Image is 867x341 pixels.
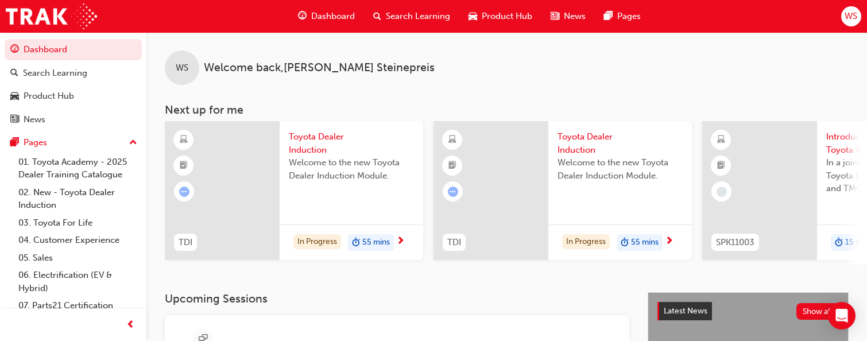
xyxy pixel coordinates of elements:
span: learningRecordVerb_NONE-icon [717,187,727,197]
span: learningRecordVerb_ATTEMPT-icon [448,187,458,197]
span: booktick-icon [448,158,456,173]
span: next-icon [665,237,674,247]
a: 07. Parts21 Certification [14,297,142,315]
span: 55 mins [631,236,659,249]
div: Search Learning [23,67,87,80]
button: DashboardSearch LearningProduct HubNews [5,37,142,132]
div: Product Hub [24,90,74,103]
span: pages-icon [10,138,19,148]
button: WS [841,6,861,26]
a: 03. Toyota For Life [14,214,142,232]
span: learningResourceType_ELEARNING-icon [448,133,456,148]
span: Toyota Dealer Induction [558,130,683,156]
div: In Progress [562,234,610,250]
span: duration-icon [352,235,360,250]
a: News [5,109,142,130]
span: search-icon [10,68,18,79]
span: booktick-icon [180,158,188,173]
span: pages-icon [604,9,613,24]
div: News [24,113,45,126]
button: Pages [5,132,142,153]
span: Welcome to the new Toyota Dealer Induction Module. [558,156,683,182]
span: News [564,10,586,23]
span: WS [176,61,188,75]
span: guage-icon [298,9,307,24]
span: Latest News [664,306,707,316]
div: Open Intercom Messenger [828,302,856,330]
a: 05. Sales [14,249,142,267]
span: prev-icon [126,318,135,332]
span: learningRecordVerb_ATTEMPT-icon [179,187,189,197]
a: 06. Electrification (EV & Hybrid) [14,266,142,297]
a: 01. Toyota Academy - 2025 Dealer Training Catalogue [14,153,142,184]
div: In Progress [293,234,341,250]
span: car-icon [469,9,477,24]
span: 55 mins [362,236,390,249]
a: TDIToyota Dealer InductionWelcome to the new Toyota Dealer Induction Module.In Progressduration-i... [433,121,692,260]
span: Pages [617,10,641,23]
span: booktick-icon [717,158,725,173]
a: Search Learning [5,63,142,84]
span: Welcome to the new Toyota Dealer Induction Module. [289,156,414,182]
span: Dashboard [311,10,355,23]
span: learningResourceType_ELEARNING-icon [180,133,188,148]
div: Pages [24,136,47,149]
span: duration-icon [621,235,629,250]
span: duration-icon [835,235,843,250]
a: pages-iconPages [595,5,650,28]
a: car-iconProduct Hub [459,5,541,28]
span: news-icon [10,115,19,125]
span: TDI [447,236,461,249]
span: car-icon [10,91,19,102]
img: Trak [6,3,97,29]
span: TDI [179,236,192,249]
span: Welcome back , [PERSON_NAME] Steinepreis [204,61,435,75]
a: 02. New - Toyota Dealer Induction [14,184,142,214]
h3: Next up for me [146,103,867,117]
a: 04. Customer Experience [14,231,142,249]
h3: Upcoming Sessions [165,292,629,305]
span: WS [845,10,857,23]
button: Show all [796,303,839,320]
span: Search Learning [386,10,450,23]
span: Product Hub [482,10,532,23]
a: search-iconSearch Learning [364,5,459,28]
span: Toyota Dealer Induction [289,130,414,156]
a: Dashboard [5,39,142,60]
a: TDIToyota Dealer InductionWelcome to the new Toyota Dealer Induction Module.In Progressduration-i... [165,121,423,260]
a: Product Hub [5,86,142,107]
span: next-icon [396,237,405,247]
span: guage-icon [10,45,19,55]
span: search-icon [373,9,381,24]
a: Latest NewsShow all [657,302,839,320]
span: SPK11003 [716,236,754,249]
a: guage-iconDashboard [289,5,364,28]
a: news-iconNews [541,5,595,28]
span: up-icon [129,135,137,150]
span: news-icon [551,9,559,24]
span: learningResourceType_ELEARNING-icon [717,133,725,148]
